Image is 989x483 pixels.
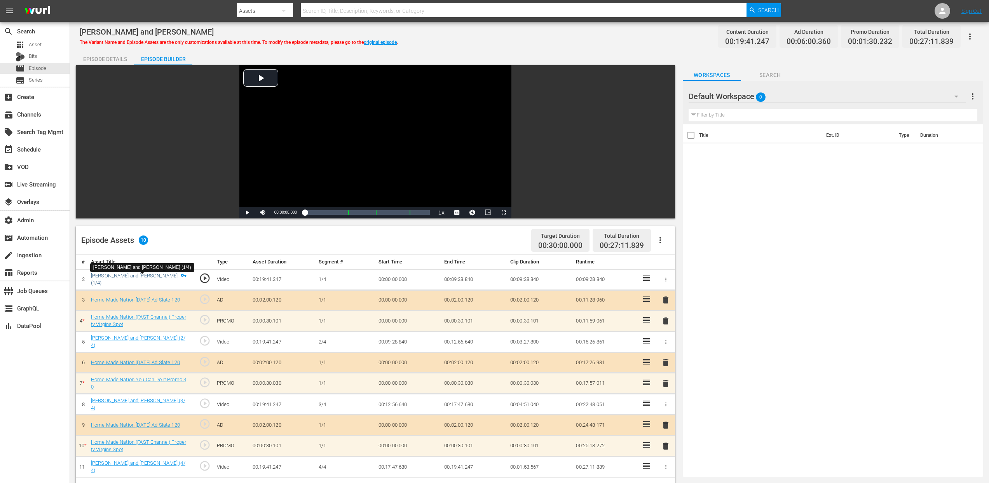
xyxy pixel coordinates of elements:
td: 00:00:00.000 [375,436,441,457]
span: 10 [139,235,148,245]
a: Sign Out [961,8,982,14]
td: 00:09:28.840 [507,269,573,290]
button: Fullscreen [496,207,511,218]
td: 00:00:30.030 [507,373,573,394]
div: Bits [16,52,25,61]
th: Title [699,124,822,146]
td: 1/1 [316,290,375,310]
td: 00:02:00.120 [249,415,316,436]
td: Video [214,394,249,415]
td: 00:00:30.101 [249,436,316,457]
td: 1/4 [316,269,375,290]
td: 4 [76,310,88,331]
div: Promo Duration [848,26,892,37]
button: Jump To Time [465,207,480,218]
td: 00:00:30.101 [249,310,316,331]
span: Schedule [4,145,13,154]
td: 00:00:00.000 [375,290,441,310]
span: play_circle_outline [199,335,211,347]
td: 00:17:47.680 [375,457,441,478]
td: 00:04:51.040 [507,394,573,415]
td: 00:11:28.960 [573,290,639,310]
a: Home.Made.Nation (FAST Channel) Property Virgins Spot [91,314,186,327]
div: Total Duration [600,230,644,241]
td: 1/1 [316,373,375,394]
button: delete [661,295,670,306]
span: 00:01:30.232 [848,37,892,46]
span: Series [29,76,43,84]
th: Asset Title [88,255,190,269]
td: AD [214,415,249,436]
td: 00:03:27.800 [507,331,573,352]
th: # [76,255,88,269]
button: delete [661,440,670,452]
td: 00:00:30.030 [441,373,507,394]
button: Episode Builder [134,50,192,65]
span: Workspaces [683,70,741,80]
td: 1/1 [316,415,375,436]
td: 00:19:41.247 [249,457,316,478]
td: 00:17:47.680 [441,394,507,415]
span: play_circle_outline [199,418,211,430]
button: delete [661,357,670,368]
td: Video [214,457,249,478]
button: Mute [255,207,270,218]
th: Clip Duration [507,255,573,269]
td: 00:00:00.000 [375,352,441,373]
span: 00:19:41.247 [725,37,769,46]
td: 00:02:00.120 [249,290,316,310]
td: 00:17:26.981 [573,352,639,373]
span: Create [4,92,13,102]
div: Episode Assets [81,235,148,245]
a: Home.Made.Nation [DATE] Ad Slate 120 [91,297,180,303]
span: Series [16,76,25,85]
td: 00:00:30.101 [507,436,573,457]
td: 00:02:00.120 [249,352,316,373]
div: Video Player [239,65,511,218]
span: delete [661,295,670,305]
div: [PERSON_NAME] and [PERSON_NAME] (1/4) [93,264,191,271]
span: play_circle_outline [199,314,211,326]
td: 5 [76,331,88,352]
th: Type [214,255,249,269]
a: Home.Made.Nation You Can Do It Promo 30 [91,377,186,390]
td: 00:02:00.120 [441,352,507,373]
td: 7 [76,373,88,394]
span: Search [4,27,13,36]
button: more_vert [968,87,977,106]
span: Search Tag Mgmt [4,127,13,137]
td: PROMO [214,310,249,331]
div: Total Duration [909,26,954,37]
a: Home.Made.Nation (FAST Channel) Property Virgins Spot [91,439,186,452]
span: Ingestion [4,251,13,260]
td: 00:00:30.101 [441,310,507,331]
td: PROMO [214,436,249,457]
td: 00:02:00.120 [441,290,507,310]
td: 00:00:00.000 [375,269,441,290]
span: delete [661,441,670,451]
button: Episode Details [76,50,134,65]
button: Picture-in-Picture [480,207,496,218]
td: 8 [76,394,88,415]
span: delete [661,358,670,367]
td: 00:02:00.120 [507,415,573,436]
td: PROMO [214,373,249,394]
div: Ad Duration [787,26,831,37]
span: 0 [756,89,766,105]
td: 00:02:00.120 [441,415,507,436]
span: Asset [16,40,25,49]
span: Episode [29,65,46,72]
td: 00:17:57.011 [573,373,639,394]
td: 00:22:48.051 [573,394,639,415]
th: Duration [916,124,962,146]
th: Segment # [316,255,375,269]
span: play_circle_outline [199,439,211,451]
td: 1/1 [316,310,375,331]
td: 1/1 [316,352,375,373]
span: VOD [4,162,13,172]
span: Admin [4,216,13,225]
span: 00:00:00.000 [274,210,297,214]
div: Default Workspace [689,85,966,107]
th: End Time [441,255,507,269]
button: delete [661,378,670,389]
